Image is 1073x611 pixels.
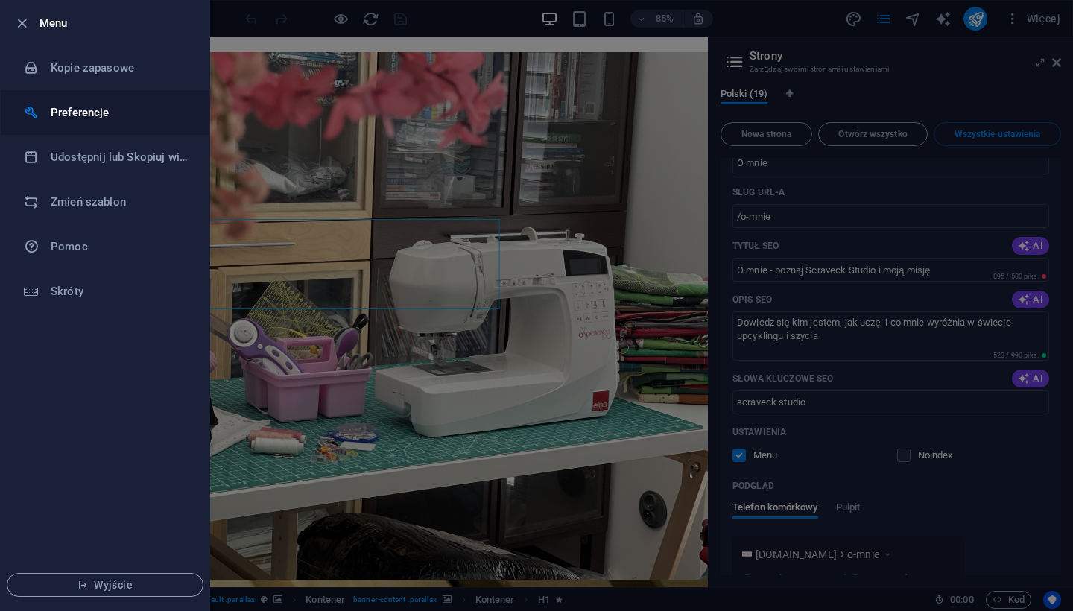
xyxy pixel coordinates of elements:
[1,224,209,269] a: Pomoc
[51,282,189,300] h6: Skróty
[51,238,189,256] h6: Pomoc
[19,579,191,591] span: Wyjście
[51,148,189,166] h6: Udostępnij lub Skopiuj witrynę
[39,14,197,32] h6: Menu
[51,104,189,121] h6: Preferencje
[7,573,203,597] button: Wyjście
[51,59,189,77] h6: Kopie zapasowe
[51,193,189,211] h6: Zmień szablon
